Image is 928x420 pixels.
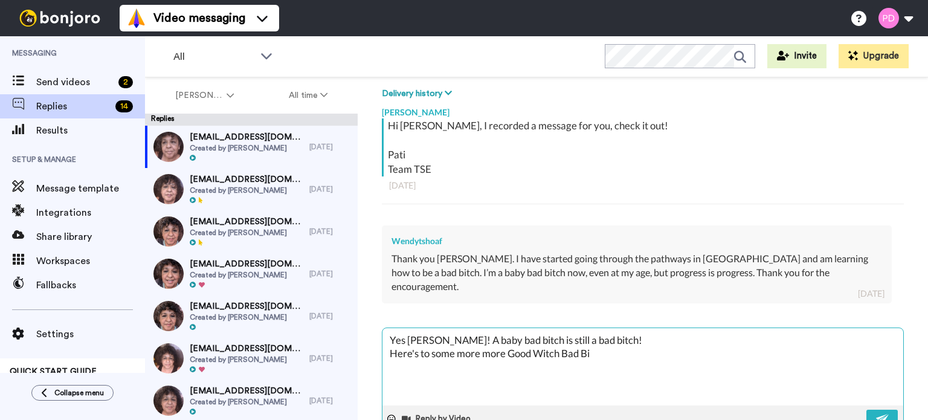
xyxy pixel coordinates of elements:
button: [PERSON_NAME] [147,85,262,106]
span: Send videos [36,75,114,89]
img: 8e4800fa-db6d-483b-bcf1-e3a78b181320-thumb.jpg [153,174,184,204]
span: Collapse menu [54,388,104,398]
span: Integrations [36,205,145,220]
span: Created by [PERSON_NAME] [190,270,303,280]
span: [EMAIL_ADDRESS][DOMAIN_NAME] [190,216,303,228]
div: [DATE] [309,269,352,279]
div: [DATE] [309,396,352,405]
a: [EMAIL_ADDRESS][DOMAIN_NAME]Created by [PERSON_NAME][DATE] [145,337,358,380]
a: [EMAIL_ADDRESS][DOMAIN_NAME]Created by [PERSON_NAME][DATE] [145,253,358,295]
div: 14 [115,100,133,112]
span: [EMAIL_ADDRESS][DOMAIN_NAME] [190,258,303,270]
img: e0bf3a6b-fa9e-4119-9d90-30f32df7c5fb-thumb.jpg [153,216,184,247]
span: Workspaces [36,254,145,268]
span: QUICK START GUIDE [10,367,97,376]
span: Created by [PERSON_NAME] [190,143,303,153]
a: [EMAIL_ADDRESS][DOMAIN_NAME]Created by [PERSON_NAME][DATE] [145,168,358,210]
div: [DATE] [309,227,352,236]
span: Video messaging [153,10,245,27]
a: [EMAIL_ADDRESS][DOMAIN_NAME]Created by [PERSON_NAME][DATE] [145,210,358,253]
button: Upgrade [839,44,909,68]
div: [DATE] [309,184,352,194]
textarea: Yes [PERSON_NAME]! A baby bad bitch is still a bad bitch! Here's to some more more Good Witch Bad Bi [382,328,903,405]
span: [PERSON_NAME] [175,89,224,102]
span: [EMAIL_ADDRESS][DOMAIN_NAME] [190,300,303,312]
span: Replies [36,99,111,114]
span: Settings [36,327,145,341]
span: Created by [PERSON_NAME] [190,355,303,364]
img: vm-color.svg [127,8,146,28]
button: Invite [767,44,826,68]
div: [DATE] [309,311,352,321]
span: Created by [PERSON_NAME] [190,228,303,237]
span: Message template [36,181,145,196]
div: Thank you [PERSON_NAME]. I have started going through the pathways in [GEOGRAPHIC_DATA] and am le... [391,252,882,294]
span: All [173,50,254,64]
div: 2 [118,76,133,88]
div: Wendytshoaf [391,235,882,247]
span: Results [36,123,145,138]
img: c7f835fd-6669-43c8-b785-674e8f42e213-thumb.jpg [153,343,184,373]
img: bj-logo-header-white.svg [14,10,105,27]
span: Share library [36,230,145,244]
div: [DATE] [858,288,884,300]
div: Replies [145,114,358,126]
span: [EMAIL_ADDRESS][DOMAIN_NAME] [190,343,303,355]
span: Created by [PERSON_NAME] [190,397,303,407]
div: [PERSON_NAME] [382,100,904,118]
img: bb0cd101-3dab-4d35-a55c-2397eb6e94f1-thumb.jpg [153,132,184,162]
button: All time [262,85,356,106]
button: Delivery history [382,87,456,100]
span: [EMAIL_ADDRESS][DOMAIN_NAME] [190,173,303,186]
a: [EMAIL_ADDRESS][DOMAIN_NAME]Created by [PERSON_NAME][DATE] [145,295,358,337]
span: [EMAIL_ADDRESS][DOMAIN_NAME] [190,131,303,143]
span: [EMAIL_ADDRESS][DOMAIN_NAME] [190,385,303,397]
div: [DATE] [309,142,352,152]
div: [DATE] [309,354,352,363]
span: Created by [PERSON_NAME] [190,312,303,322]
button: Collapse menu [31,385,114,401]
div: Hi [PERSON_NAME], I recorded a message for you, check it out! Pati Team TSE [388,118,901,176]
div: [DATE] [389,179,897,192]
img: d428862f-77af-4312-b6ba-d74dca7fce7e-thumb.jpg [153,259,184,289]
img: 79e0e469-37e6-4f62-93a4-25eb4704f35f-thumb.jpg [153,301,184,331]
img: f26ca1af-132d-4445-99da-f746f1404f48-thumb.jpg [153,386,184,416]
span: Fallbacks [36,278,145,292]
a: [EMAIL_ADDRESS][DOMAIN_NAME]Created by [PERSON_NAME][DATE] [145,126,358,168]
span: Created by [PERSON_NAME] [190,186,303,195]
